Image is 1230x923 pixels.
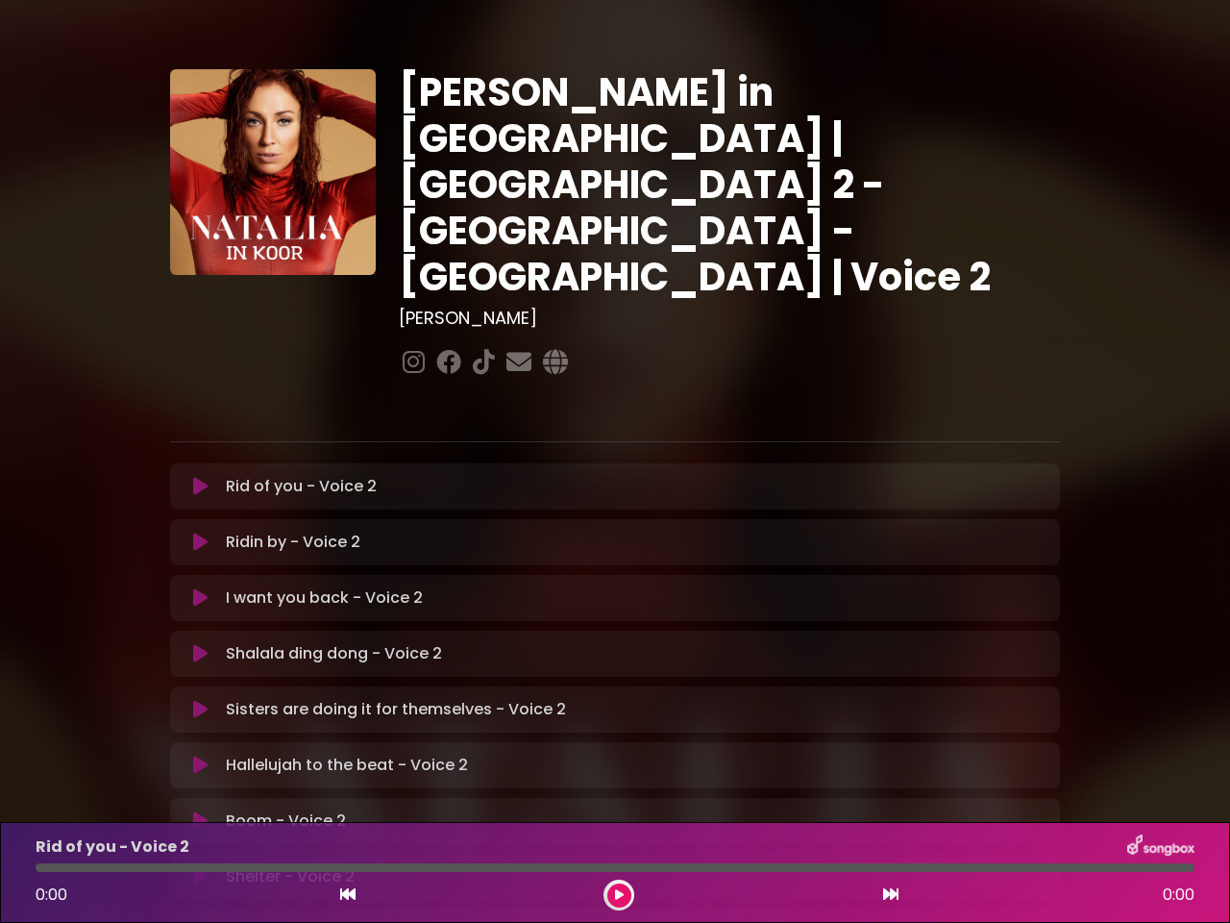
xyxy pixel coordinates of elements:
[226,754,468,777] p: Hallelujah to the beat - Voice 2
[226,698,566,721] p: Sisters are doing it for themselves - Voice 2
[226,810,346,833] p: Boom - Voice 2
[36,836,189,859] p: Rid of you - Voice 2
[226,642,442,665] p: Shalala ding dong - Voice 2
[170,69,376,275] img: YTVS25JmS9CLUqXqkEhs
[1163,884,1194,907] span: 0:00
[399,308,1061,329] h3: [PERSON_NAME]
[226,531,360,554] p: Ridin by - Voice 2
[226,586,423,610] p: I want you back - Voice 2
[399,69,1061,300] h1: [PERSON_NAME] in [GEOGRAPHIC_DATA] | [GEOGRAPHIC_DATA] 2 - [GEOGRAPHIC_DATA] - [GEOGRAPHIC_DATA] ...
[226,475,377,498] p: Rid of you - Voice 2
[1127,835,1194,860] img: songbox-logo-white.png
[36,884,67,906] span: 0:00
